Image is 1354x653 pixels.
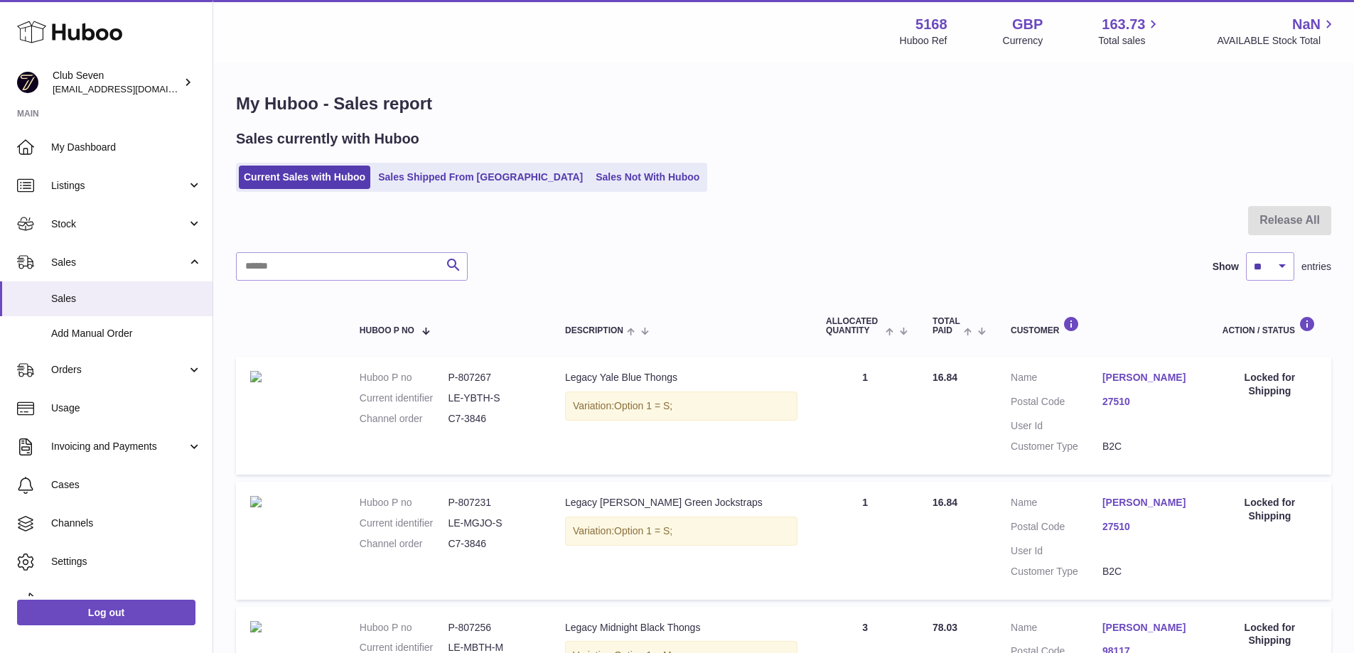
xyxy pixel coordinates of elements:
[448,371,537,384] dd: P-807267
[812,357,918,475] td: 1
[360,326,414,335] span: Huboo P no
[900,34,947,48] div: Huboo Ref
[1011,565,1102,578] dt: Customer Type
[1217,34,1337,48] span: AVAILABLE Stock Total
[448,621,537,635] dd: P-807256
[1223,621,1317,648] div: Locked for Shipping
[51,401,202,415] span: Usage
[236,92,1331,115] h1: My Huboo - Sales report
[448,392,537,405] dd: LE-YBTH-S
[51,517,202,530] span: Channels
[1102,520,1194,534] a: 27510
[360,392,448,405] dt: Current identifier
[565,326,623,335] span: Description
[53,69,181,96] div: Club Seven
[1011,520,1102,537] dt: Postal Code
[1102,440,1194,453] dd: B2C
[565,371,797,384] div: Legacy Yale Blue Thongs
[1217,15,1337,48] a: NaN AVAILABLE Stock Total
[614,400,672,411] span: Option 1 = S;
[826,317,882,335] span: ALLOCATED Quantity
[933,372,957,383] span: 16.84
[51,256,187,269] span: Sales
[1011,395,1102,412] dt: Postal Code
[360,621,448,635] dt: Huboo P no
[933,622,957,633] span: 78.03
[250,621,262,632] img: 156.jpg
[614,525,672,536] span: Option 1 = S;
[239,166,370,189] a: Current Sales with Huboo
[1102,496,1194,509] a: [PERSON_NAME]
[448,412,537,426] dd: C7-3846
[915,15,947,34] strong: 5168
[51,478,202,492] span: Cases
[1011,316,1194,335] div: Customer
[1102,15,1145,34] span: 163.73
[1011,419,1102,433] dt: User Id
[565,517,797,546] div: Variation:
[1301,260,1331,274] span: entries
[1292,15,1321,34] span: NaN
[51,141,202,154] span: My Dashboard
[1011,371,1102,388] dt: Name
[51,363,187,377] span: Orders
[1213,260,1239,274] label: Show
[51,327,202,340] span: Add Manual Order
[1012,15,1043,34] strong: GBP
[565,392,797,421] div: Variation:
[360,517,448,530] dt: Current identifier
[933,317,960,335] span: Total paid
[360,371,448,384] dt: Huboo P no
[448,517,537,530] dd: LE-MGJO-S
[236,129,419,149] h2: Sales currently with Huboo
[1102,371,1194,384] a: [PERSON_NAME]
[360,412,448,426] dt: Channel order
[373,166,588,189] a: Sales Shipped From [GEOGRAPHIC_DATA]
[1223,316,1317,335] div: Action / Status
[1098,15,1161,48] a: 163.73 Total sales
[250,496,262,507] img: 157.jpg
[1011,544,1102,558] dt: User Id
[51,292,202,306] span: Sales
[591,166,704,189] a: Sales Not With Huboo
[250,371,262,382] img: 155.jpg
[17,72,38,93] img: info@wearclubseven.com
[933,497,957,508] span: 16.84
[1011,621,1102,638] dt: Name
[448,496,537,509] dd: P-807231
[565,496,797,509] div: Legacy [PERSON_NAME] Green Jockstraps
[1011,496,1102,513] dt: Name
[53,83,209,95] span: [EMAIL_ADDRESS][DOMAIN_NAME]
[51,217,187,231] span: Stock
[812,482,918,600] td: 1
[1102,621,1194,635] a: [PERSON_NAME]
[1011,440,1102,453] dt: Customer Type
[51,179,187,193] span: Listings
[1102,565,1194,578] dd: B2C
[565,621,797,635] div: Legacy Midnight Black Thongs
[1223,371,1317,398] div: Locked for Shipping
[360,496,448,509] dt: Huboo P no
[51,440,187,453] span: Invoicing and Payments
[51,555,202,568] span: Settings
[17,600,195,625] a: Log out
[1098,34,1161,48] span: Total sales
[448,537,537,551] dd: C7-3846
[1003,34,1043,48] div: Currency
[360,537,448,551] dt: Channel order
[51,593,202,607] span: Returns
[1102,395,1194,409] a: 27510
[1223,496,1317,523] div: Locked for Shipping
